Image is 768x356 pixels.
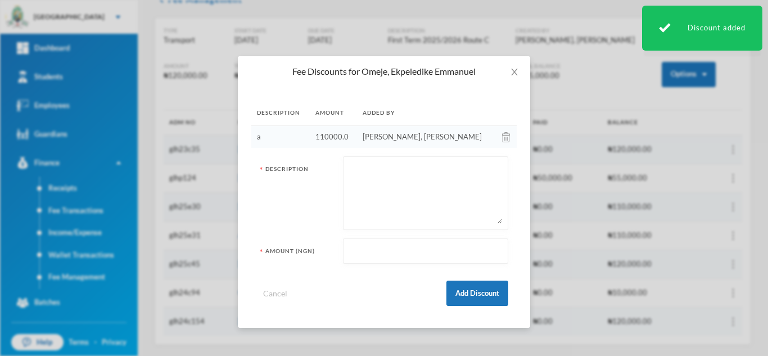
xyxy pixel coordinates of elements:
[357,125,496,148] td: [PERSON_NAME], [PERSON_NAME]
[260,165,335,228] div: Description
[251,65,517,78] div: Fee Discounts for Omeje, Ekpeledike Emmanuel
[642,6,762,51] div: Discount added
[357,100,496,125] th: Added By
[446,281,508,306] button: Add Discount
[502,132,510,142] img: bin
[260,287,291,300] button: Cancel
[260,247,335,262] div: Amount (NGN)
[499,56,530,88] button: Close
[251,125,310,148] td: a
[251,100,310,125] th: Description
[510,67,519,76] i: icon: close
[310,100,357,125] th: Amount
[310,125,357,148] td: 110000.0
